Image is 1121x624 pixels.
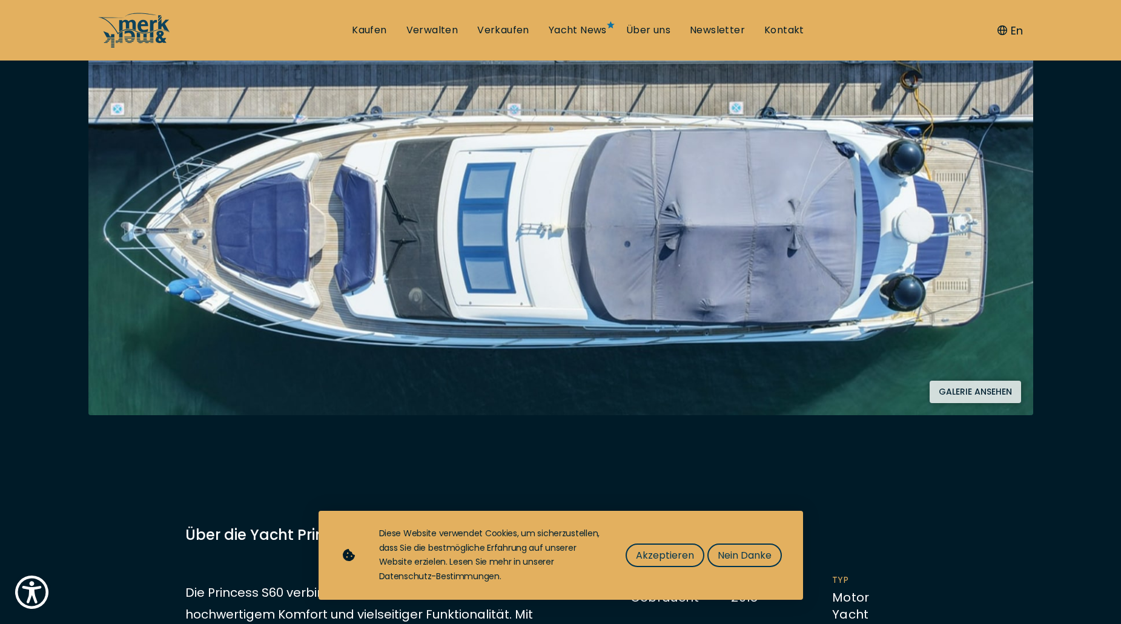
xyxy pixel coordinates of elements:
button: Nein Danke [707,544,782,567]
button: Show Accessibility Preferences [12,573,51,612]
a: Verwalten [406,24,458,37]
a: Über uns [626,24,670,37]
div: Diese Website verwendet Cookies, um sicherzustellen, dass Sie die bestmögliche Erfahrung auf unse... [379,527,601,584]
a: Kontakt [764,24,804,37]
button: En [997,22,1023,39]
img: Merk&Merk [88,47,1033,415]
button: Galerie ansehen [930,381,1021,403]
a: Datenschutz-Bestimmungen [379,570,500,582]
a: Verkaufen [477,24,529,37]
span: Typ [832,574,909,586]
a: Kaufen [352,24,386,37]
a: Yacht News [549,24,607,37]
li: Motor Yacht [832,574,933,623]
span: Nein Danke [718,548,772,563]
a: Newsletter [690,24,745,37]
span: Akzeptieren [636,548,694,563]
button: Akzeptieren [626,544,704,567]
h3: Über die Yacht Princess S60 [185,524,546,545]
